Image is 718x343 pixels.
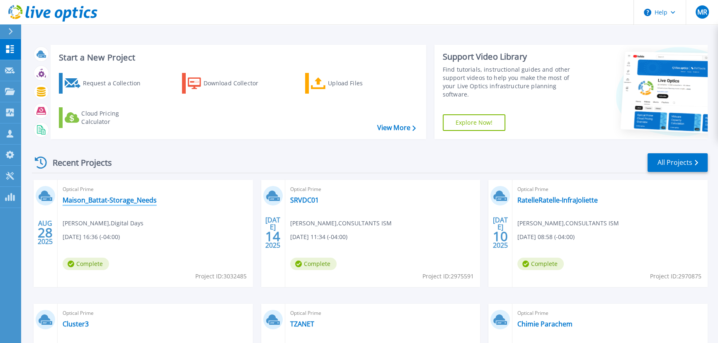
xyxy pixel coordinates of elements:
[82,75,149,92] div: Request a Collection
[265,233,280,240] span: 14
[63,196,157,204] a: Maison_Battat-Storage_Needs
[517,320,572,328] a: Chimie Parachem
[63,309,248,318] span: Optical Prime
[195,272,247,281] span: Project ID: 3032485
[517,309,703,318] span: Optical Prime
[517,258,564,270] span: Complete
[648,153,708,172] a: All Projects
[37,217,53,248] div: AUG 2025
[443,51,581,62] div: Support Video Library
[63,232,120,242] span: [DATE] 16:36 (-04:00)
[492,217,508,248] div: [DATE] 2025
[290,309,475,318] span: Optical Prime
[443,65,581,99] div: Find tutorials, instructional guides and other support videos to help you make the most of your L...
[290,219,392,228] span: [PERSON_NAME] , CONSULTANTS ISM
[265,217,281,248] div: [DATE] 2025
[63,185,248,194] span: Optical Prime
[697,9,707,15] span: MR
[377,124,415,132] a: View More
[63,320,89,328] a: Cluster3
[517,219,619,228] span: [PERSON_NAME] , CONSULTANTS ISM
[443,114,506,131] a: Explore Now!
[290,258,337,270] span: Complete
[517,196,598,204] a: RatelleRatelle-InfraJoliette
[59,107,151,128] a: Cloud Pricing Calculator
[32,152,123,173] div: Recent Projects
[63,258,109,270] span: Complete
[59,73,151,94] a: Request a Collection
[59,53,415,62] h3: Start a New Project
[38,229,53,236] span: 28
[290,196,319,204] a: SRVDC01
[81,109,148,126] div: Cloud Pricing Calculator
[328,75,394,92] div: Upload Files
[305,73,398,94] a: Upload Files
[493,233,508,240] span: 10
[290,232,347,242] span: [DATE] 11:34 (-04:00)
[650,272,701,281] span: Project ID: 2970875
[422,272,474,281] span: Project ID: 2975591
[63,219,143,228] span: [PERSON_NAME] , Digital Days
[290,185,475,194] span: Optical Prime
[204,75,270,92] div: Download Collector
[182,73,274,94] a: Download Collector
[290,320,314,328] a: TZANET
[517,185,703,194] span: Optical Prime
[517,232,575,242] span: [DATE] 08:58 (-04:00)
